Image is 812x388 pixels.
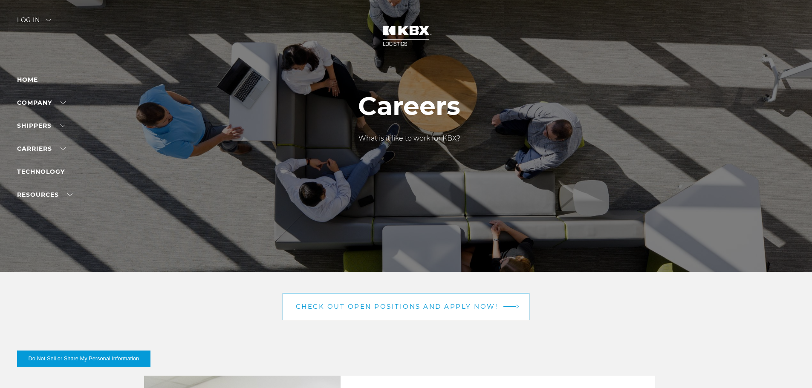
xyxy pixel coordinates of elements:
a: Technology [17,168,65,175]
button: Do Not Sell or Share My Personal Information [17,351,150,367]
a: Check out open positions and apply now! arrow arrow [283,293,530,320]
a: Carriers [17,145,66,152]
a: Company [17,99,66,106]
img: arrow [516,304,519,309]
a: SHIPPERS [17,122,65,129]
a: RESOURCES [17,191,72,198]
p: What is it like to work for KBX? [358,133,460,144]
a: Home [17,76,38,83]
span: Check out open positions and apply now! [296,303,498,310]
div: Log in [17,17,51,29]
h1: Careers [358,92,460,121]
img: arrow [46,19,51,21]
img: kbx logo [374,17,438,55]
